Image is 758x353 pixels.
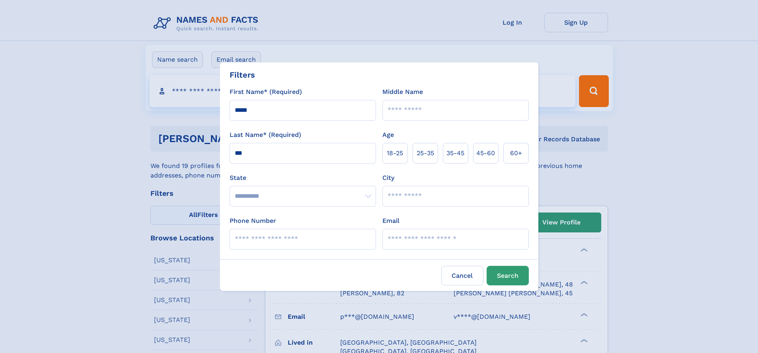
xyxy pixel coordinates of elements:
label: Email [382,216,399,226]
label: Last Name* (Required) [230,130,301,140]
label: Middle Name [382,87,423,97]
span: 60+ [510,148,522,158]
span: 35‑45 [446,148,464,158]
label: State [230,173,376,183]
button: Search [487,266,529,285]
div: Filters [230,69,255,81]
span: 18‑25 [387,148,403,158]
span: 45‑60 [476,148,495,158]
label: Phone Number [230,216,276,226]
label: City [382,173,394,183]
label: Cancel [441,266,483,285]
label: First Name* (Required) [230,87,302,97]
span: 25‑35 [417,148,434,158]
label: Age [382,130,394,140]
